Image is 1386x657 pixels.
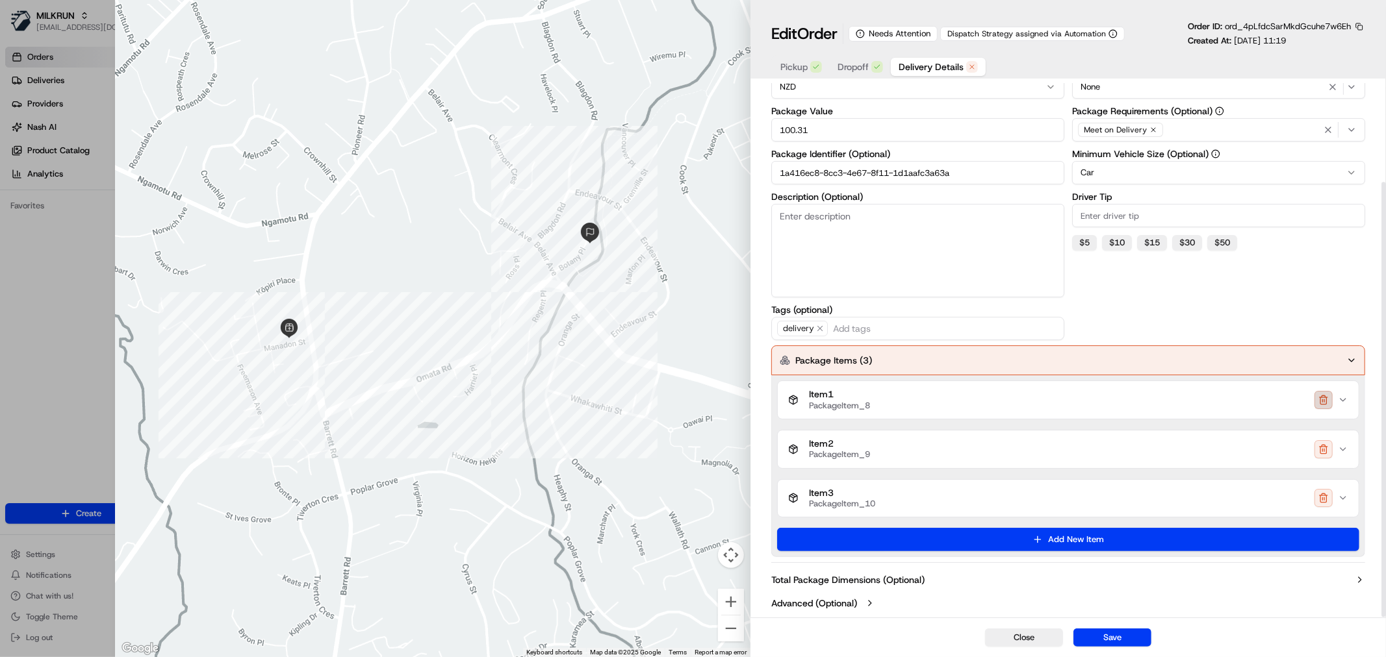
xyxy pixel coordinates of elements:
[771,345,1365,375] button: Package Items (3)
[1211,149,1220,158] button: Minimum Vehicle Size (Optional)
[771,192,1064,201] label: Description (Optional)
[1188,35,1286,47] p: Created At:
[778,430,1359,468] button: Item2PackageItem_9
[1172,235,1202,251] button: $30
[718,589,744,615] button: Zoom in
[1081,81,1100,93] span: None
[1072,192,1365,201] label: Driver Tip
[695,649,747,656] a: Report a map error
[899,60,964,73] span: Delivery Details
[1072,235,1097,251] button: $5
[1137,235,1167,251] button: $15
[1072,75,1365,99] button: None
[1188,21,1351,32] p: Order ID:
[119,640,162,657] a: Open this area in Google Maps (opens a new window)
[771,23,838,44] h1: Edit
[777,528,1359,551] button: Add New Item
[795,354,872,367] label: Package Items ( 3 )
[1072,149,1365,158] label: Minimum Vehicle Size (Optional)
[1234,35,1286,46] span: [DATE] 11:19
[771,597,857,610] label: Advanced (Optional)
[809,449,870,460] span: PackageItem_9
[590,649,661,656] span: Map data ©2025 Google
[940,27,1125,41] button: Dispatch Strategy assigned via Automation
[771,573,1365,586] button: Total Package Dimensions (Optional)
[780,60,808,73] span: Pickup
[849,26,938,42] div: Needs Attention
[771,597,1365,610] button: Advanced (Optional)
[797,23,838,44] span: Order
[669,649,687,656] a: Terms
[1072,204,1365,227] input: Enter driver tip
[830,321,1059,336] input: Add tags
[718,615,744,641] button: Zoom out
[1225,21,1351,32] span: ord_4pLfdcSarMkdGcuhe7w6Eh
[526,648,582,657] button: Keyboard shortcuts
[1073,628,1151,647] button: Save
[1072,118,1365,142] button: Meet on Delivery
[771,149,1064,158] label: Package Identifier (Optional)
[809,499,875,509] span: PackageItem_10
[771,106,1064,116] label: Package Value
[1215,106,1224,116] button: Package Requirements (Optional)
[771,305,1064,314] label: Tags (optional)
[777,321,828,336] span: delivery
[947,29,1106,39] span: Dispatch Strategy assigned via Automation
[809,488,875,499] span: Item 3
[1102,235,1132,251] button: $10
[771,161,1064,184] input: Enter package identifier
[838,60,869,73] span: Dropoff
[809,401,870,411] span: PackageItem_8
[809,389,870,401] span: Item 1
[1207,235,1237,251] button: $50
[778,480,1359,517] button: Item3PackageItem_10
[119,640,162,657] img: Google
[778,381,1359,419] button: Item1PackageItem_8
[771,573,925,586] label: Total Package Dimensions (Optional)
[771,118,1064,142] input: Enter package value
[1072,106,1365,116] label: Package Requirements (Optional)
[718,542,744,568] button: Map camera controls
[985,628,1063,647] button: Close
[1084,125,1147,135] span: Meet on Delivery
[809,438,870,450] span: Item 2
